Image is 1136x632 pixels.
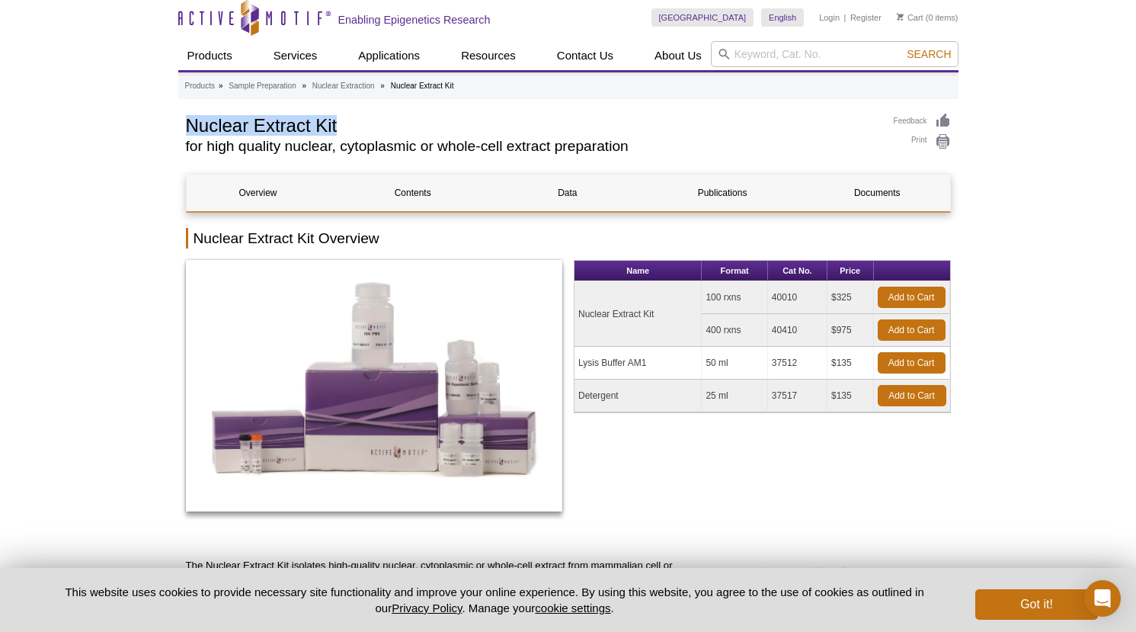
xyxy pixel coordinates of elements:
li: » [219,82,223,90]
td: 40410 [768,314,827,347]
td: Lysis Buffer AM1 [574,347,702,380]
li: » [380,82,385,90]
a: Sample Preparation [229,79,296,93]
div: Open Intercom Messenger [1084,580,1121,617]
a: Applications [349,41,429,70]
a: Contents [341,175,485,211]
a: Add to Cart [878,352,946,374]
input: Keyword, Cat. No. [711,41,958,67]
td: 37517 [768,380,827,412]
a: Data [496,175,639,211]
th: Format [702,261,767,281]
a: Services [264,41,327,70]
h2: Nuclear Extract Kit Overview [186,228,951,249]
a: Products [185,79,215,93]
li: | [844,8,846,27]
button: Got it! [975,589,1097,620]
a: Print [894,133,951,150]
td: 37512 [768,347,827,380]
td: 50 ml [702,347,767,380]
a: Login [819,12,840,23]
h2: Enabling Epigenetics Research [338,13,491,27]
td: $325 [827,281,874,314]
td: 100 rxns [702,281,767,314]
a: Documents [805,175,949,211]
th: Cat No. [768,261,827,281]
a: English [761,8,804,27]
a: Overview [187,175,330,211]
li: Nuclear Extract Kit [391,82,454,90]
button: cookie settings [535,602,610,614]
td: 40010 [768,281,827,314]
td: $135 [827,347,874,380]
p: This website uses cookies to provide necessary site functionality and improve your online experie... [39,584,951,616]
img: Your Cart [897,13,904,21]
a: Products [178,41,242,70]
a: Add to Cart [878,319,946,341]
td: $975 [827,314,874,347]
a: About Us [645,41,711,70]
li: (0 items) [897,8,958,27]
th: Name [574,261,702,281]
a: Register [850,12,882,23]
h1: Nuclear Extract Kit [186,113,878,136]
td: $135 [827,380,874,412]
a: Add to Cart [878,287,946,308]
a: Feedback [894,113,951,130]
td: Nuclear Extract Kit [574,281,702,347]
th: Price [827,261,874,281]
a: Contact Us [548,41,622,70]
a: Publications [651,175,794,211]
a: Resources [452,41,525,70]
img: Nuclear Extract Kit [186,260,563,512]
h2: for high quality nuclear, cytoplasmic or whole-cell extract preparation [186,140,878,153]
a: Privacy Policy [392,602,462,614]
a: Add to Cart [878,385,946,406]
button: Search [902,47,955,61]
span: Search [907,48,951,60]
a: [GEOGRAPHIC_DATA] [651,8,754,27]
a: Nuclear Extraction [312,79,375,93]
td: 25 ml [702,380,767,412]
td: Detergent [574,380,702,412]
a: Cart [897,12,923,23]
li: » [302,82,306,90]
td: 400 rxns [702,314,767,347]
